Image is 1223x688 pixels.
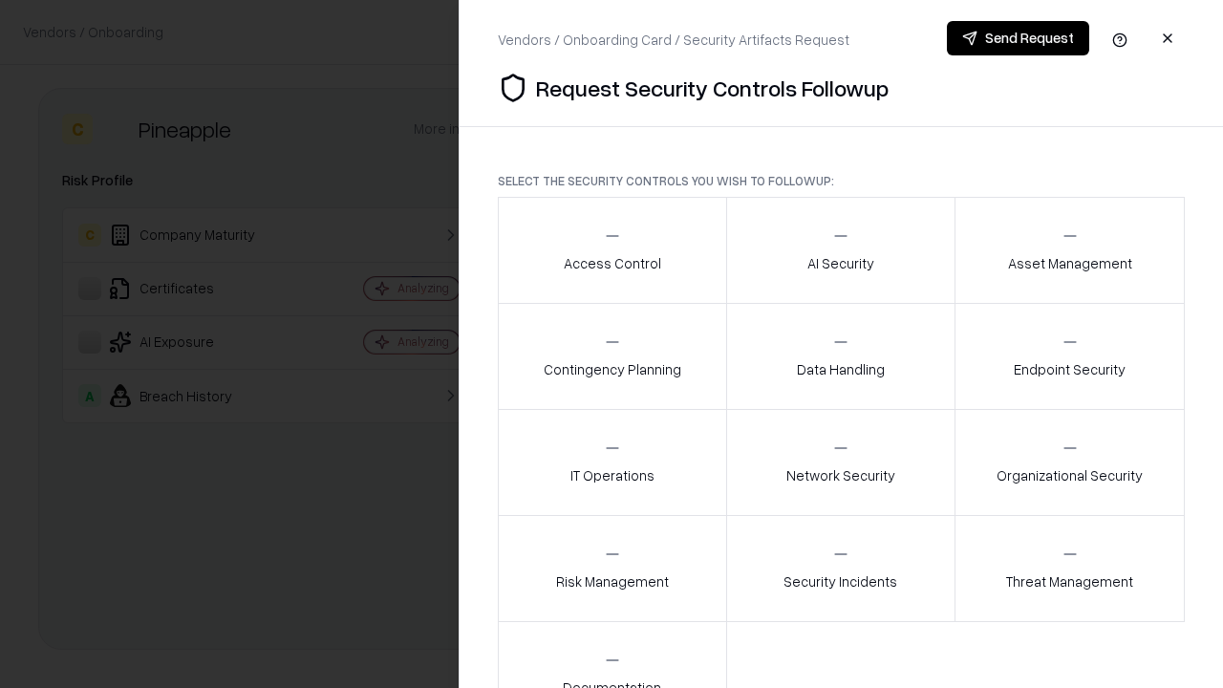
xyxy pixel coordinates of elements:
button: Security Incidents [726,515,956,622]
button: Send Request [947,21,1089,55]
button: Endpoint Security [955,303,1185,410]
button: Contingency Planning [498,303,727,410]
button: Threat Management [955,515,1185,622]
p: Threat Management [1006,571,1133,591]
p: Security Incidents [783,571,897,591]
p: Contingency Planning [544,359,681,379]
button: Data Handling [726,303,956,410]
p: Risk Management [556,571,669,591]
p: Access Control [564,253,661,273]
button: Risk Management [498,515,727,622]
p: Data Handling [797,359,885,379]
p: Request Security Controls Followup [536,73,889,103]
p: Asset Management [1008,253,1132,273]
button: IT Operations [498,409,727,516]
div: Vendors / Onboarding Card / Security Artifacts Request [498,30,849,50]
p: Endpoint Security [1014,359,1126,379]
p: Network Security [786,465,895,485]
p: IT Operations [570,465,654,485]
button: Network Security [726,409,956,516]
button: Access Control [498,197,727,304]
p: AI Security [807,253,874,273]
p: Organizational Security [997,465,1143,485]
button: AI Security [726,197,956,304]
button: Organizational Security [955,409,1185,516]
p: Select the security controls you wish to followup: [498,173,1185,189]
button: Asset Management [955,197,1185,304]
